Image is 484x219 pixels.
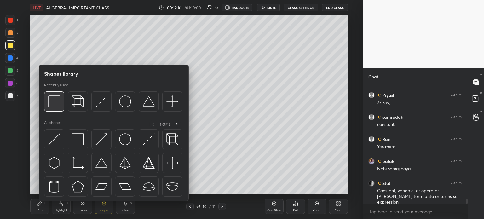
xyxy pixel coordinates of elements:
div: 5 [5,66,18,76]
h6: palak [381,158,394,164]
img: svg+xml;charset=utf-8,%3Csvg%20xmlns%3D%22http%3A%2F%2Fwww.w3.org%2F2000%2Fsvg%22%20width%3D%2230... [48,133,60,145]
div: LIVE [30,4,43,11]
p: All shapes [44,120,61,128]
img: default.png [368,114,375,120]
div: constant [377,122,463,128]
div: Yes mam [377,144,463,150]
img: no-rating-badge.077c3623.svg [377,138,381,141]
img: svg+xml;charset=utf-8,%3Csvg%20xmlns%3D%22http%3A%2F%2Fwww.w3.org%2F2000%2Fsvg%22%20width%3D%2230... [95,133,107,145]
img: svg+xml;charset=utf-8,%3Csvg%20xmlns%3D%22http%3A%2F%2Fwww.w3.org%2F2000%2Fsvg%22%20width%3D%2230... [48,157,60,169]
img: default.png [368,136,375,142]
div: More [335,209,343,212]
div: 11 [212,204,216,209]
div: Eraser [78,209,87,212]
div: Nahi samaj aaya [377,166,463,172]
p: D [480,91,482,95]
div: 7 [5,91,18,101]
img: svg+xml;charset=utf-8,%3Csvg%20xmlns%3D%22http%3A%2F%2Fwww.w3.org%2F2000%2Fsvg%22%20width%3D%2244... [119,181,131,193]
p: Recently used [44,83,68,88]
div: grid [363,85,468,204]
img: svg+xml;charset=utf-8,%3Csvg%20xmlns%3D%22http%3A%2F%2Fwww.w3.org%2F2000%2Fsvg%22%20width%3D%2238... [143,95,155,107]
div: 1 [5,15,18,25]
div: L [109,202,111,205]
div: 4 [5,53,18,63]
button: End Class [322,4,348,11]
div: 6 [5,78,18,88]
div: 3 [5,40,18,50]
img: svg+xml;charset=utf-8,%3Csvg%20xmlns%3D%22http%3A%2F%2Fwww.w3.org%2F2000%2Fsvg%22%20width%3D%2240... [166,95,178,107]
img: svg+xml;charset=utf-8,%3Csvg%20xmlns%3D%22http%3A%2F%2Fwww.w3.org%2F2000%2Fsvg%22%20width%3D%2234... [72,133,84,145]
img: no-rating-badge.077c3623.svg [377,94,381,97]
img: svg+xml;charset=utf-8,%3Csvg%20xmlns%3D%22http%3A%2F%2Fwww.w3.org%2F2000%2Fsvg%22%20width%3D%2235... [166,133,178,145]
img: svg+xml;charset=utf-8,%3Csvg%20xmlns%3D%22http%3A%2F%2Fwww.w3.org%2F2000%2Fsvg%22%20width%3D%2230... [95,95,107,107]
img: svg+xml;charset=utf-8,%3Csvg%20xmlns%3D%22http%3A%2F%2Fwww.w3.org%2F2000%2Fsvg%22%20width%3D%2228... [48,181,60,193]
div: S [130,202,132,205]
img: no-rating-badge.077c3623.svg [377,160,381,163]
img: svg+xml;charset=utf-8,%3Csvg%20xmlns%3D%22http%3A%2F%2Fwww.w3.org%2F2000%2Fsvg%22%20width%3D%2240... [166,157,178,169]
img: default.png [368,92,375,98]
button: HANDOUTS [222,4,252,11]
button: mute [257,4,280,11]
img: svg+xml;charset=utf-8,%3Csvg%20xmlns%3D%22http%3A%2F%2Fwww.w3.org%2F2000%2Fsvg%22%20width%3D%2234... [48,95,60,107]
img: svg+xml;charset=utf-8,%3Csvg%20xmlns%3D%22http%3A%2F%2Fwww.w3.org%2F2000%2Fsvg%22%20width%3D%2236... [119,133,131,145]
img: no-rating-badge.077c3623.svg [377,116,381,119]
h6: Piyush [381,92,395,98]
p: Chat [363,68,383,85]
p: 1 OF 2 [160,122,170,127]
div: 4:47 PM [451,115,463,119]
img: no-rating-badge.077c3623.svg [377,182,381,185]
button: CLASS SETTINGS [284,4,318,11]
div: 4:47 PM [451,182,463,185]
p: G [480,108,482,113]
div: 10 [201,205,208,208]
div: 4:47 PM [451,159,463,163]
div: Highlight [55,209,67,212]
div: Shapes [99,209,109,212]
h5: Shapes library [44,70,78,78]
img: svg+xml;charset=utf-8,%3Csvg%20xmlns%3D%22http%3A%2F%2Fwww.w3.org%2F2000%2Fsvg%22%20width%3D%2234... [119,157,131,169]
img: svg+xml;charset=utf-8,%3Csvg%20xmlns%3D%22http%3A%2F%2Fwww.w3.org%2F2000%2Fsvg%22%20width%3D%2235... [72,95,84,107]
span: mute [267,5,276,10]
img: svg+xml;charset=utf-8,%3Csvg%20xmlns%3D%22http%3A%2F%2Fwww.w3.org%2F2000%2Fsvg%22%20width%3D%2238... [95,157,107,169]
img: svg+xml;charset=utf-8,%3Csvg%20xmlns%3D%22http%3A%2F%2Fwww.w3.org%2F2000%2Fsvg%22%20width%3D%2234... [143,157,155,169]
div: Zoom [313,209,321,212]
h6: Rani [381,136,392,142]
div: P [44,202,46,205]
img: 43e615ffd3c747aca824cb11472be9b0.jpg [368,158,375,164]
div: Poll [293,209,298,212]
img: svg+xml;charset=utf-8,%3Csvg%20xmlns%3D%22http%3A%2F%2Fwww.w3.org%2F2000%2Fsvg%22%20width%3D%2244... [95,181,107,193]
img: f78341ce04cc4a2fa535e4ebb0b298ad.jpg [368,180,375,187]
img: svg+xml;charset=utf-8,%3Csvg%20xmlns%3D%22http%3A%2F%2Fwww.w3.org%2F2000%2Fsvg%22%20width%3D%2236... [119,95,131,107]
div: Pen [37,209,43,212]
div: 4:47 PM [451,93,463,97]
img: svg+xml;charset=utf-8,%3Csvg%20xmlns%3D%22http%3A%2F%2Fwww.w3.org%2F2000%2Fsvg%22%20width%3D%2233... [72,157,84,169]
div: 2 [5,28,18,38]
img: svg+xml;charset=utf-8,%3Csvg%20xmlns%3D%22http%3A%2F%2Fwww.w3.org%2F2000%2Fsvg%22%20width%3D%2238... [143,181,155,193]
div: Constant, variable, or operator [PERSON_NAME] term bnta or terms se expression [377,188,463,205]
div: / [209,205,211,208]
img: svg+xml;charset=utf-8,%3Csvg%20xmlns%3D%22http%3A%2F%2Fwww.w3.org%2F2000%2Fsvg%22%20width%3D%2238... [166,181,178,193]
div: Add Slide [267,209,281,212]
div: H [66,202,68,205]
div: 7x,-5y,... [377,100,463,106]
p: T [480,73,482,78]
h6: samruddhi [381,114,405,120]
h4: ALGEBRA- IMPORTANT CLASS [46,5,109,11]
img: svg+xml;charset=utf-8,%3Csvg%20xmlns%3D%22http%3A%2F%2Fwww.w3.org%2F2000%2Fsvg%22%20width%3D%2230... [143,133,155,145]
div: Select [121,209,130,212]
div: 4:47 PM [451,137,463,141]
div: 12 [215,6,218,9]
h6: Stuti [381,180,392,187]
img: svg+xml;charset=utf-8,%3Csvg%20xmlns%3D%22http%3A%2F%2Fwww.w3.org%2F2000%2Fsvg%22%20width%3D%2234... [72,181,84,193]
